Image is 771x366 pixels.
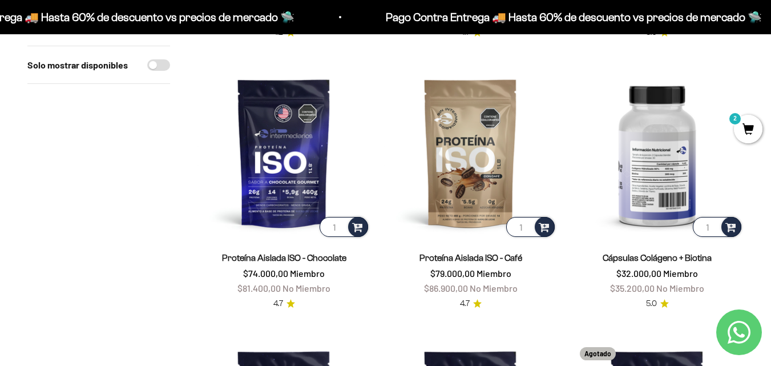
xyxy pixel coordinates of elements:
span: $35.200,00 [610,283,655,293]
a: 4.74.7 de 5.0 estrellas [460,297,482,310]
span: 5.0 [646,297,657,310]
span: No Miembro [470,283,518,293]
span: No Miembro [656,283,704,293]
a: Proteína Aislada ISO - Chocolate [222,253,346,263]
span: 4.7 [273,297,283,310]
a: Cápsulas Colágeno + Biotina [603,253,712,263]
a: 2 [734,124,762,136]
span: $79.000,00 [430,268,475,279]
span: Miembro [290,268,325,279]
mark: 2 [728,112,742,126]
label: Solo mostrar disponibles [27,58,128,73]
a: Proteína Aislada ISO - Café [419,253,522,263]
span: $74.000,00 [243,268,288,279]
p: Pago Contra Entrega 🚚 Hasta 60% de descuento vs precios de mercado 🛸 [384,8,760,26]
a: 4.74.7 de 5.0 estrellas [273,297,295,310]
span: Miembro [663,268,698,279]
img: Cápsulas Colágeno + Biotina [571,66,744,239]
span: $32.000,00 [616,268,661,279]
span: 4.7 [460,297,470,310]
span: No Miembro [282,283,330,293]
span: Miembro [477,268,511,279]
a: 5.05.0 de 5.0 estrellas [646,297,669,310]
span: $81.400,00 [237,283,281,293]
span: $86.900,00 [424,283,468,293]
